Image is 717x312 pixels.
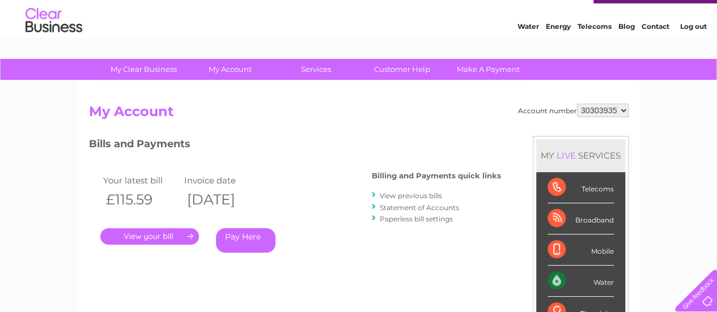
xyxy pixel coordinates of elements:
a: Make A Payment [442,59,535,80]
a: My Account [183,59,277,80]
a: 0333 014 3131 [503,6,582,20]
td: Invoice date [181,173,263,188]
div: Water [548,266,614,297]
td: Your latest bill [100,173,182,188]
div: Clear Business is a trading name of Verastar Limited (registered in [GEOGRAPHIC_DATA] No. 3667643... [91,6,627,55]
a: Water [517,48,539,57]
div: Broadband [548,203,614,234]
div: MY SERVICES [536,139,625,172]
a: Log out [680,48,706,57]
div: Account number [518,104,629,117]
a: My Clear Business [97,59,190,80]
a: Pay Here [216,228,275,253]
th: £115.59 [100,188,182,211]
a: Services [269,59,363,80]
h2: My Account [89,104,629,125]
a: Paperless bill settings [380,215,453,223]
a: Energy [546,48,571,57]
div: Mobile [548,234,614,266]
a: Customer Help [355,59,449,80]
a: Blog [618,48,635,57]
th: [DATE] [181,188,263,211]
h3: Bills and Payments [89,136,501,156]
a: Contact [642,48,669,57]
a: Statement of Accounts [380,203,459,212]
img: logo.png [25,29,83,64]
h4: Billing and Payments quick links [372,172,501,180]
div: Telecoms [548,172,614,203]
a: Telecoms [578,48,612,57]
a: . [100,228,199,245]
div: LIVE [554,150,578,161]
a: View previous bills [380,191,442,200]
